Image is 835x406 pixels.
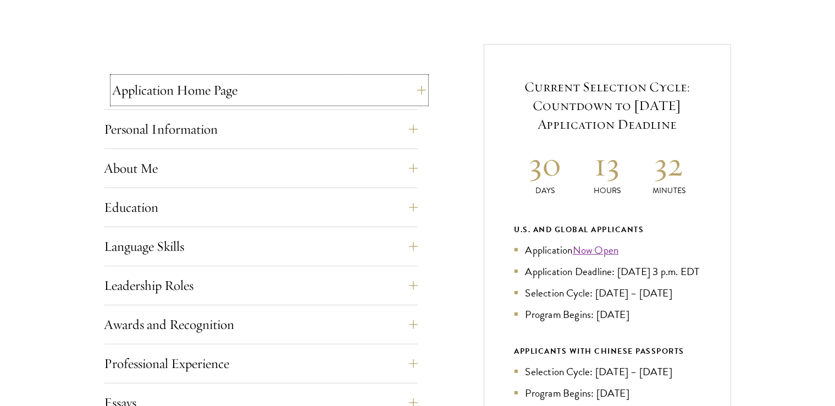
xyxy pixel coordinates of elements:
li: Selection Cycle: [DATE] – [DATE] [515,285,700,301]
div: APPLICANTS WITH CHINESE PASSPORTS [515,344,700,358]
li: Selection Cycle: [DATE] – [DATE] [515,364,700,380]
li: Application Deadline: [DATE] 3 p.m. EDT [515,264,700,279]
li: Program Begins: [DATE] [515,306,700,322]
h2: 30 [515,144,577,185]
p: Days [515,185,577,196]
button: Application Home Page [113,77,426,103]
button: Leadership Roles [104,272,418,299]
div: U.S. and Global Applicants [515,223,700,237]
a: Now Open [573,242,619,258]
h2: 13 [576,144,638,185]
li: Program Begins: [DATE] [515,385,700,401]
button: Education [104,194,418,221]
button: Professional Experience [104,350,418,377]
p: Minutes [638,185,700,196]
button: About Me [104,155,418,182]
h2: 32 [638,144,700,185]
p: Hours [576,185,638,196]
button: Language Skills [104,233,418,260]
button: Awards and Recognition [104,311,418,338]
li: Application [515,242,700,258]
button: Personal Information [104,116,418,142]
h5: Current Selection Cycle: Countdown to [DATE] Application Deadline [515,78,700,134]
